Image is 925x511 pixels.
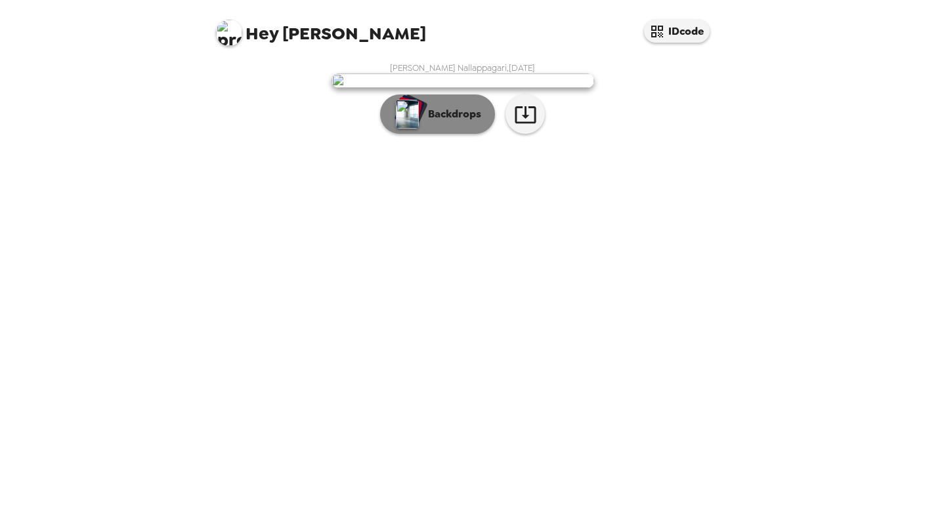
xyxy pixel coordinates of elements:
[421,106,481,122] p: Backdrops
[380,94,495,134] button: Backdrops
[332,73,594,88] img: user
[644,20,710,43] button: IDcode
[246,22,278,45] span: Hey
[216,13,426,43] span: [PERSON_NAME]
[390,62,535,73] span: [PERSON_NAME] Nallappagari , [DATE]
[216,20,242,46] img: profile pic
